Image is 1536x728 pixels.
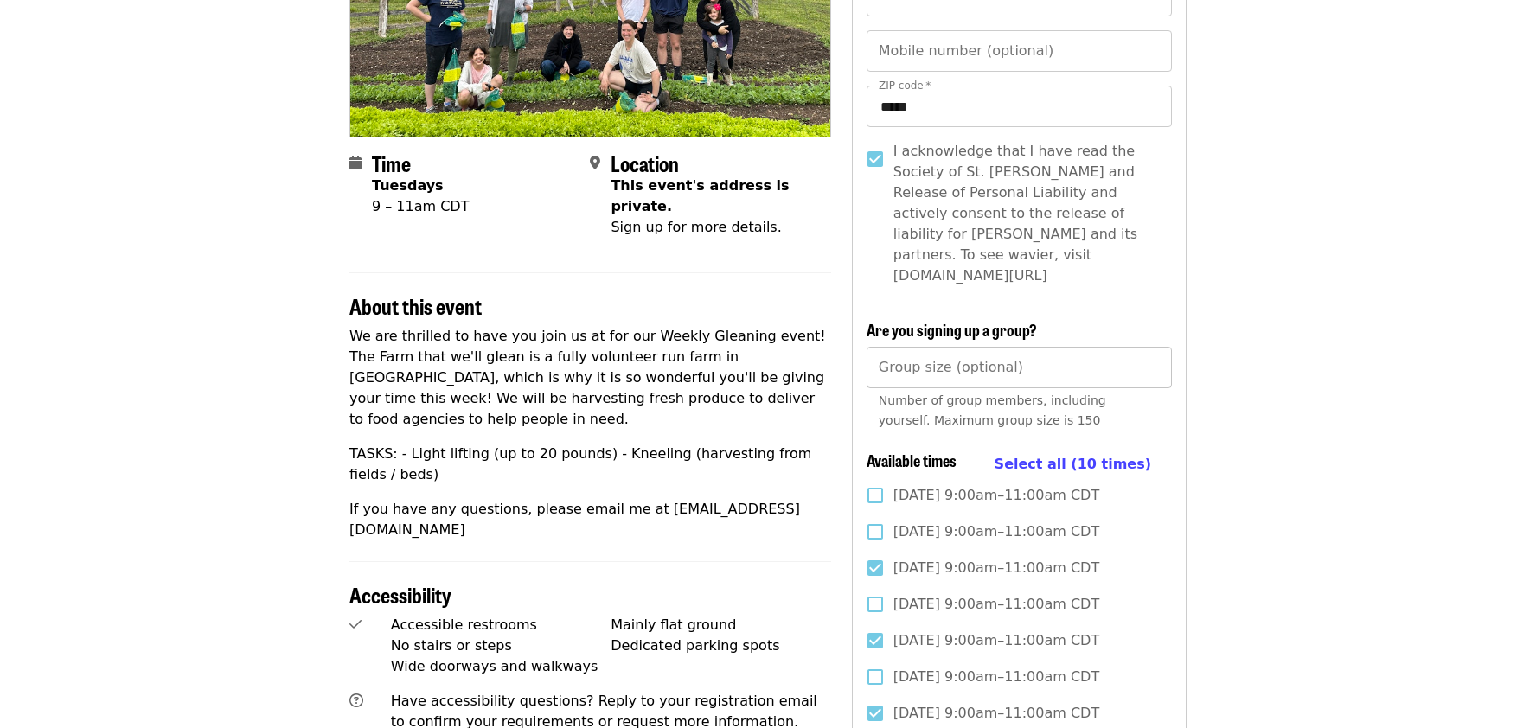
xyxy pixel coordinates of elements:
div: Wide doorways and walkways [391,656,611,677]
i: check icon [349,616,362,633]
span: Accessibility [349,579,451,610]
span: Are you signing up a group? [867,318,1037,341]
i: question-circle icon [349,693,363,709]
span: [DATE] 9:00am–11:00am CDT [893,558,1099,578]
span: [DATE] 9:00am–11:00am CDT [893,521,1099,542]
p: TASKS: - Light lifting (up to 20 pounds) - Kneeling (harvesting from fields / beds) [349,444,831,485]
span: About this event [349,291,482,321]
span: Sign up for more details. [611,219,781,235]
strong: Tuesdays [372,177,444,194]
input: ZIP code [867,86,1172,127]
span: [DATE] 9:00am–11:00am CDT [893,594,1099,615]
span: Location [611,148,679,178]
div: 9 – 11am CDT [372,196,469,217]
div: No stairs or steps [391,635,611,656]
span: [DATE] 9:00am–11:00am CDT [893,667,1099,687]
span: [DATE] 9:00am–11:00am CDT [893,485,1099,506]
i: calendar icon [349,155,362,171]
label: ZIP code [879,80,931,91]
span: Time [372,148,411,178]
input: Mobile number (optional) [867,30,1172,72]
span: [DATE] 9:00am–11:00am CDT [893,630,1099,651]
span: Number of group members, including yourself. Maximum group size is 150 [879,393,1106,427]
p: We are thrilled to have you join us at for our Weekly Gleaning event! The Farm that we'll glean i... [349,326,831,430]
span: Available times [867,449,957,471]
span: [DATE] 9:00am–11:00am CDT [893,703,1099,724]
span: Select all (10 times) [995,456,1151,472]
i: map-marker-alt icon [590,155,600,171]
div: Mainly flat ground [611,615,831,635]
button: Select all (10 times) [995,451,1151,477]
p: If you have any questions, please email me at [EMAIL_ADDRESS][DOMAIN_NAME] [349,499,831,540]
span: I acknowledge that I have read the Society of St. [PERSON_NAME] and Release of Personal Liability... [893,141,1158,286]
span: This event's address is private. [611,177,789,214]
div: Dedicated parking spots [611,635,831,656]
input: [object Object] [867,347,1172,388]
div: Accessible restrooms [391,615,611,635]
